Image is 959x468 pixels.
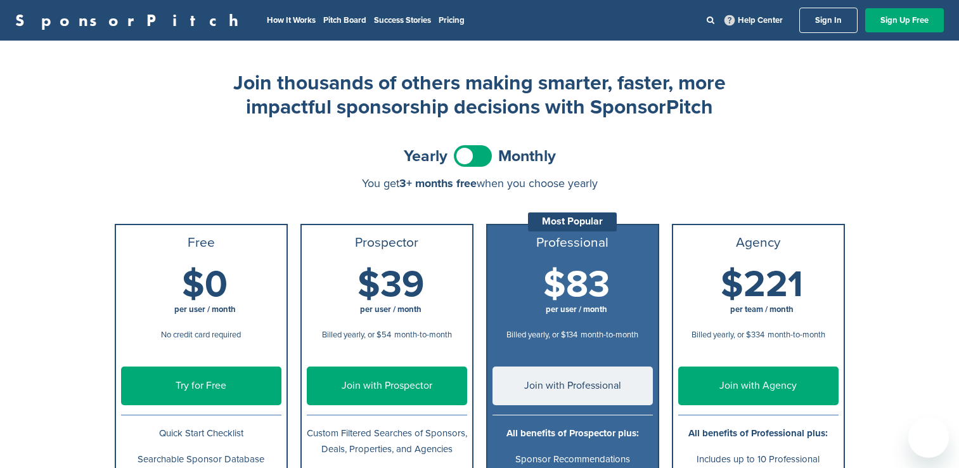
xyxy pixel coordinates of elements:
b: All benefits of Prospector plus: [506,427,639,439]
a: Sign Up Free [865,8,944,32]
span: Monthly [498,148,556,164]
h3: Agency [678,235,839,250]
b: All benefits of Professional plus: [688,427,828,439]
span: Billed yearly, or $334 [692,330,764,340]
div: Most Popular [528,212,617,231]
span: Billed yearly, or $54 [322,330,391,340]
span: Yearly [404,148,447,164]
p: Sponsor Recommendations [492,452,653,467]
span: per user / month [174,304,236,315]
h3: Free [121,235,281,250]
h2: Join thousands of others making smarter, faster, more impactful sponsorship decisions with Sponso... [226,71,733,120]
a: Join with Professional [492,367,653,405]
div: You get when you choose yearly [115,177,845,190]
span: $221 [721,263,803,307]
span: $0 [182,263,228,307]
span: $83 [543,263,610,307]
span: Billed yearly, or $134 [506,330,577,340]
a: Pricing [439,15,465,25]
a: Help Center [722,13,785,28]
span: $39 [357,263,424,307]
span: per team / month [730,304,794,315]
a: Join with Agency [678,367,839,405]
span: per user / month [546,304,607,315]
span: month-to-month [581,330,638,340]
span: per user / month [360,304,422,315]
p: Searchable Sponsor Database [121,452,281,467]
a: How It Works [267,15,316,25]
h3: Professional [492,235,653,250]
h3: Prospector [307,235,467,250]
iframe: Button to launch messaging window [908,417,949,458]
span: month-to-month [394,330,452,340]
a: SponsorPitch [15,12,247,29]
p: Quick Start Checklist [121,426,281,441]
a: Sign In [799,8,858,33]
a: Pitch Board [323,15,366,25]
a: Try for Free [121,367,281,405]
a: Success Stories [374,15,431,25]
span: 3+ months free [399,176,477,190]
p: Custom Filtered Searches of Sponsors, Deals, Properties, and Agencies [307,426,467,457]
a: Join with Prospector [307,367,467,405]
span: month-to-month [768,330,825,340]
span: No credit card required [161,330,241,340]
